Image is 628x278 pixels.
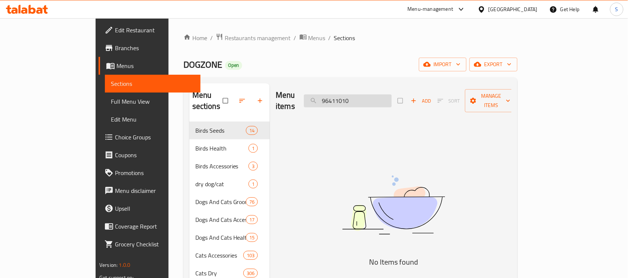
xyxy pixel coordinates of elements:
span: 1 [249,145,257,152]
span: Dogs And Cats Health [195,233,246,242]
li: / [329,33,331,42]
span: Add [411,97,431,105]
div: items [249,180,258,188]
div: Dogs And Cats Accessories17 [189,211,270,229]
a: Promotions [99,164,201,182]
span: 306 [244,270,257,277]
span: Version: [99,260,118,270]
div: [GEOGRAPHIC_DATA] [488,5,538,13]
span: Select all sections [218,94,234,108]
span: Promotions [115,168,195,177]
span: S [615,5,618,13]
a: Menu disclaimer [99,182,201,200]
span: 14 [246,127,257,134]
span: Branches [115,43,195,52]
span: Menus [116,61,195,70]
span: 76 [246,198,257,206]
a: Choice Groups [99,128,201,146]
span: Upsell [115,204,195,213]
span: Edit Restaurant [115,26,195,35]
div: Open [225,61,242,70]
span: Add item [409,95,433,107]
a: Sections [105,75,201,93]
input: search [304,94,392,107]
div: items [246,126,258,135]
span: 17 [246,216,257,223]
button: Manage items [465,89,518,112]
span: Birds Seeds [195,126,246,135]
span: 15 [246,234,257,241]
nav: breadcrumb [183,33,518,43]
span: Manage items [471,91,512,110]
span: 103 [244,252,257,259]
img: dish.svg [301,156,487,254]
li: / [210,33,213,42]
span: 1.0.0 [119,260,131,270]
a: Full Menu View [105,93,201,110]
span: import [425,60,461,69]
li: / [294,33,297,42]
span: Open [225,62,242,68]
div: Birds Seeds14 [189,122,270,139]
div: Dogs And Cats Grooming76 [189,193,270,211]
a: Menus [299,33,326,43]
a: Grocery Checklist [99,235,201,253]
div: Cats Accessories103 [189,246,270,264]
a: Menus [99,57,201,75]
a: Edit Menu [105,110,201,128]
span: Menus [308,33,326,42]
span: Full Menu View [111,97,195,106]
span: Sections [334,33,355,42]
button: Add section [252,93,270,109]
span: Coverage Report [115,222,195,231]
span: Sort sections [234,93,252,109]
span: Cats Accessories [195,251,243,260]
a: Coverage Report [99,217,201,235]
div: items [249,144,258,153]
div: items [246,233,258,242]
span: Restaurants management [225,33,291,42]
span: Birds Accessories [195,162,249,171]
div: dry dog/cat1 [189,175,270,193]
div: Dogs And Cats Health15 [189,229,270,246]
span: 1 [249,181,257,188]
span: 3 [249,163,257,170]
span: Edit Menu [111,115,195,124]
span: Grocery Checklist [115,240,195,249]
div: items [243,251,258,260]
span: DOGZONE [183,56,222,73]
span: export [475,60,512,69]
div: Birds Accessories3 [189,157,270,175]
span: Choice Groups [115,133,195,142]
span: Coupons [115,151,195,159]
a: Upsell [99,200,201,217]
div: items [249,162,258,171]
div: Menu-management [408,5,454,14]
a: Coupons [99,146,201,164]
a: Branches [99,39,201,57]
a: Restaurants management [216,33,291,43]
a: Edit Restaurant [99,21,201,39]
button: export [470,58,518,71]
span: Select section first [433,95,465,107]
h5: No Items found [301,256,487,268]
span: Dogs And Cats Accessories [195,215,246,224]
button: Add [409,95,433,107]
span: Sections [111,79,195,88]
span: Birds Health [195,144,249,153]
span: Menu disclaimer [115,186,195,195]
span: dry dog/cat [195,180,249,188]
div: Birds Health1 [189,139,270,157]
span: Cats Dry [195,269,243,278]
div: items [246,197,258,206]
h2: Menu items [276,90,295,112]
h2: Menu sections [192,90,223,112]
